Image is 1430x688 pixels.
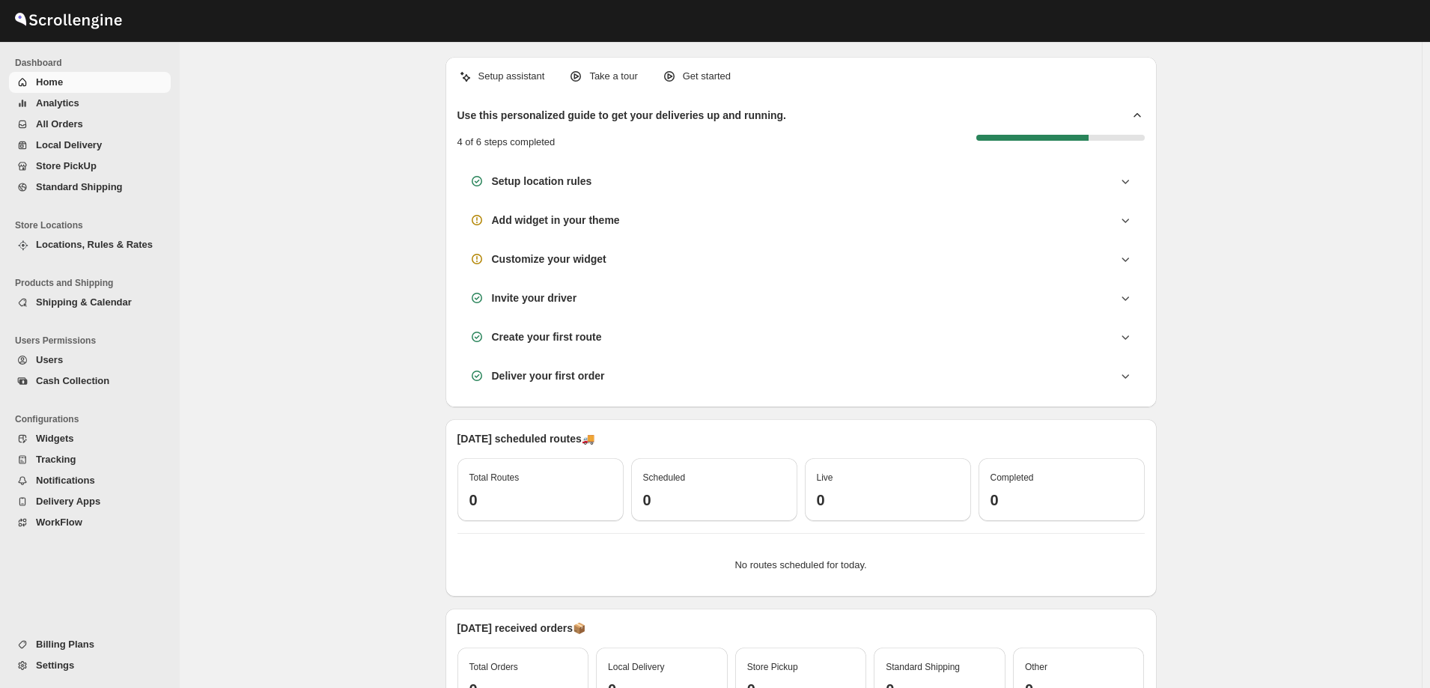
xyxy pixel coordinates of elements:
[36,97,79,109] span: Analytics
[15,413,172,425] span: Configurations
[469,491,612,509] h3: 0
[36,375,109,386] span: Cash Collection
[36,181,123,192] span: Standard Shipping
[991,472,1034,483] span: Completed
[36,354,63,365] span: Users
[36,239,153,250] span: Locations, Rules & Rates
[747,662,798,672] span: Store Pickup
[15,57,172,69] span: Dashboard
[817,491,959,509] h3: 0
[457,108,787,123] h2: Use this personalized guide to get your deliveries up and running.
[683,69,731,84] p: Get started
[589,69,637,84] p: Take a tour
[469,558,1133,573] p: No routes scheduled for today.
[36,496,100,507] span: Delivery Apps
[9,371,171,392] button: Cash Collection
[9,93,171,114] button: Analytics
[608,662,664,672] span: Local Delivery
[36,517,82,528] span: WorkFlow
[36,160,97,171] span: Store PickUp
[492,174,592,189] h3: Setup location rules
[9,292,171,313] button: Shipping & Calendar
[36,639,94,650] span: Billing Plans
[15,335,172,347] span: Users Permissions
[9,234,171,255] button: Locations, Rules & Rates
[643,472,686,483] span: Scheduled
[36,139,102,150] span: Local Delivery
[36,433,73,444] span: Widgets
[457,621,1145,636] p: [DATE] received orders 📦
[1025,662,1047,672] span: Other
[36,118,83,130] span: All Orders
[492,368,605,383] h3: Deliver your first order
[9,655,171,676] button: Settings
[9,491,171,512] button: Delivery Apps
[991,491,1133,509] h3: 0
[457,135,556,150] p: 4 of 6 steps completed
[9,428,171,449] button: Widgets
[9,350,171,371] button: Users
[36,296,132,308] span: Shipping & Calendar
[9,72,171,93] button: Home
[36,76,63,88] span: Home
[492,252,606,267] h3: Customize your widget
[15,219,172,231] span: Store Locations
[36,454,76,465] span: Tracking
[643,491,785,509] h3: 0
[457,431,1145,446] p: [DATE] scheduled routes 🚚
[9,449,171,470] button: Tracking
[36,475,95,486] span: Notifications
[492,329,602,344] h3: Create your first route
[9,470,171,491] button: Notifications
[886,662,960,672] span: Standard Shipping
[469,472,520,483] span: Total Routes
[9,114,171,135] button: All Orders
[36,660,74,671] span: Settings
[9,512,171,533] button: WorkFlow
[492,213,620,228] h3: Add widget in your theme
[9,634,171,655] button: Billing Plans
[492,290,577,305] h3: Invite your driver
[817,472,833,483] span: Live
[469,662,518,672] span: Total Orders
[478,69,545,84] p: Setup assistant
[15,277,172,289] span: Products and Shipping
